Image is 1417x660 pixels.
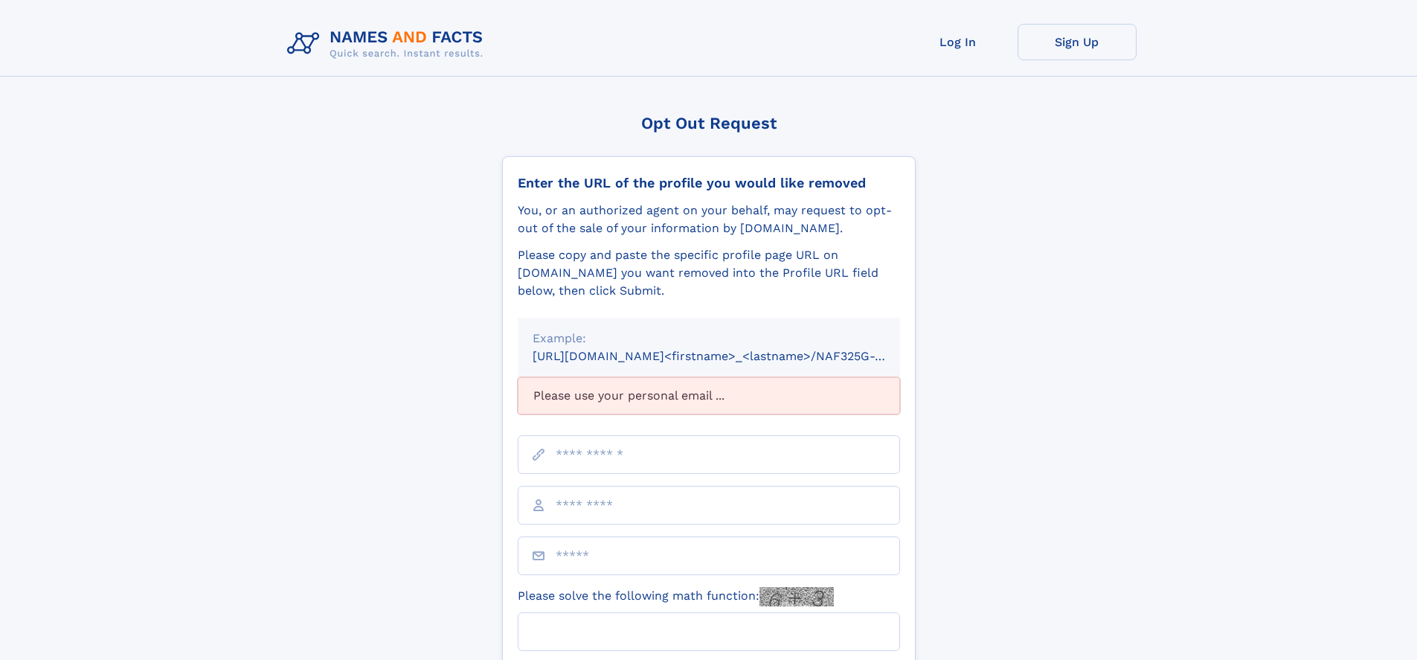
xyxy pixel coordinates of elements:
label: Please solve the following math function: [518,587,834,606]
div: Please copy and paste the specific profile page URL on [DOMAIN_NAME] you want removed into the Pr... [518,246,900,300]
div: Please use your personal email ... [518,377,900,414]
div: Opt Out Request [502,114,916,132]
div: You, or an authorized agent on your behalf, may request to opt-out of the sale of your informatio... [518,202,900,237]
div: Example: [533,330,885,347]
a: Sign Up [1018,24,1137,60]
a: Log In [899,24,1018,60]
img: Logo Names and Facts [281,24,495,64]
div: Enter the URL of the profile you would like removed [518,175,900,191]
small: [URL][DOMAIN_NAME]<firstname>_<lastname>/NAF325G-xxxxxxxx [533,349,928,363]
